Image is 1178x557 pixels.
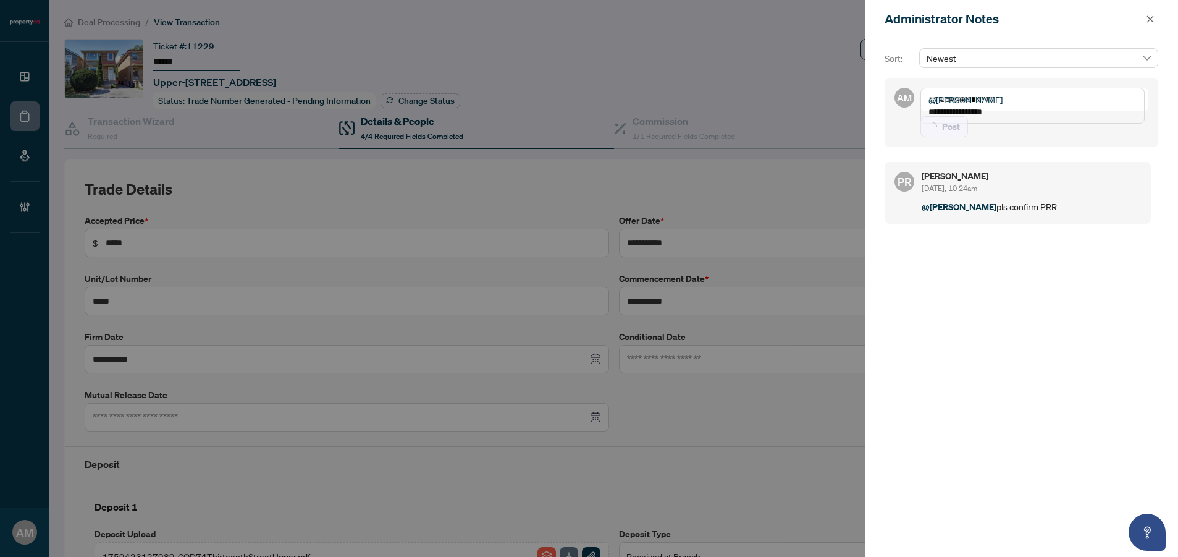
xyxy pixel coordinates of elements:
[885,52,914,66] p: Sort:
[922,184,977,193] span: [DATE], 10:24am
[920,116,968,137] button: Post
[1146,15,1155,23] span: close
[922,200,1141,214] p: pls confirm PRR
[922,172,1141,181] h5: [PERSON_NAME]
[1129,514,1166,551] button: Open asap
[898,173,912,190] span: PR
[922,201,996,213] span: @[PERSON_NAME]
[897,90,912,105] span: AM
[927,49,1151,67] span: Newest
[885,10,1142,28] div: Administrator Notes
